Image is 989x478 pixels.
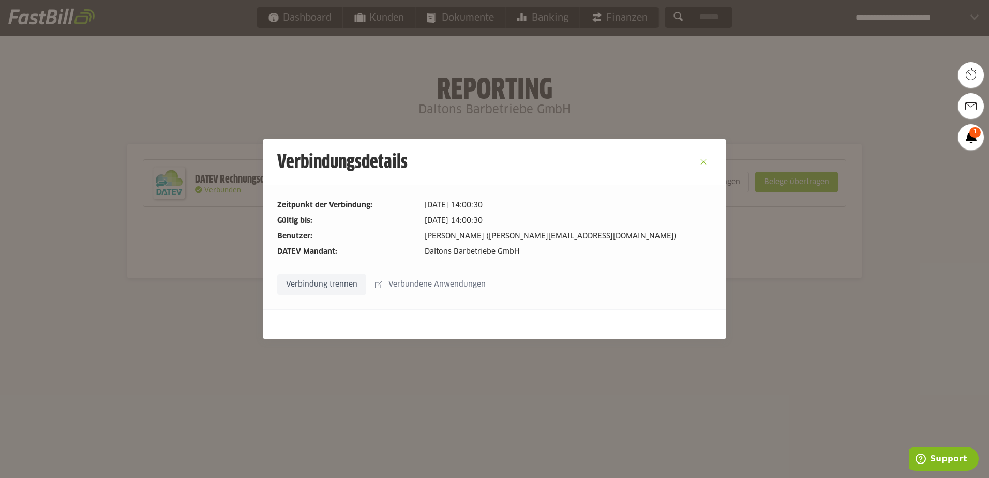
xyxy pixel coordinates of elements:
a: 1 [958,124,984,150]
sl-button: Verbindung trennen [277,274,366,295]
iframe: Öffnet ein Widget, in dem Sie weitere Informationen finden [909,447,979,473]
dd: [PERSON_NAME] ([PERSON_NAME][EMAIL_ADDRESS][DOMAIN_NAME]) [425,231,712,242]
dd: Daltons Barbetriebe GmbH [425,246,712,258]
sl-button: Verbundene Anwendungen [368,274,495,295]
dt: Zeitpunkt der Verbindung: [277,200,416,211]
dt: DATEV Mandant: [277,246,416,258]
dd: [DATE] 14:00:30 [425,200,712,211]
dt: Benutzer: [277,231,416,242]
span: 1 [969,127,981,138]
dt: Gültig bis: [277,215,416,227]
dd: [DATE] 14:00:30 [425,215,712,227]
